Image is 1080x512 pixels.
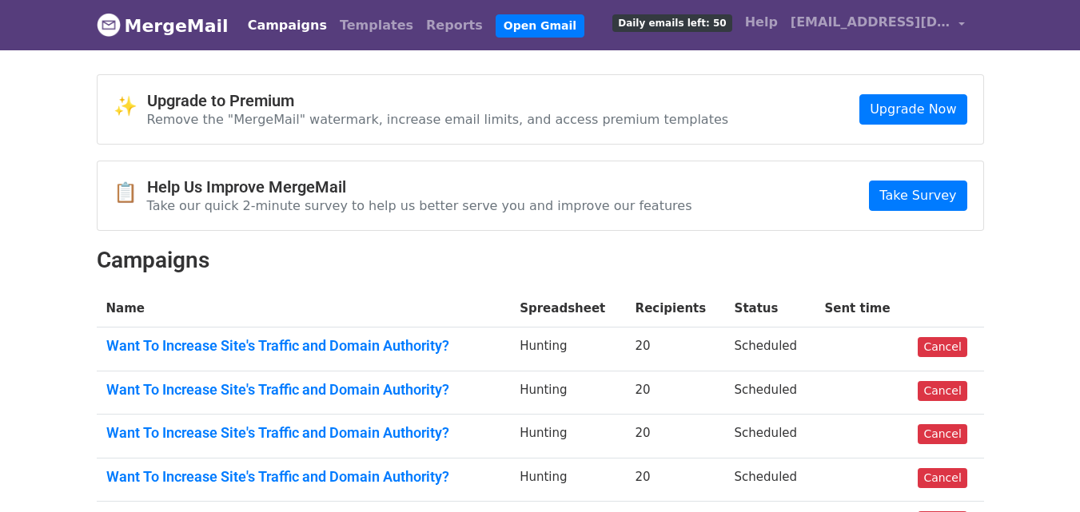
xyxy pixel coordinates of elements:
[147,91,729,110] h4: Upgrade to Premium
[918,468,966,488] a: Cancel
[106,381,501,399] a: Want To Increase Site's Traffic and Domain Authority?
[626,458,725,502] td: 20
[97,13,121,37] img: MergeMail logo
[147,197,692,214] p: Take our quick 2-minute survey to help us better serve you and improve our features
[784,6,971,44] a: [EMAIL_ADDRESS][DOMAIN_NAME]
[241,10,333,42] a: Campaigns
[147,111,729,128] p: Remove the "MergeMail" watermark, increase email limits, and access premium templates
[725,415,815,458] td: Scheduled
[97,247,984,274] h2: Campaigns
[918,424,966,444] a: Cancel
[510,371,625,415] td: Hunting
[725,327,815,371] td: Scheduled
[496,14,584,38] a: Open Gmail
[918,381,966,401] a: Cancel
[739,6,784,38] a: Help
[510,415,625,458] td: Hunting
[510,327,625,371] td: Hunting
[869,181,966,211] a: Take Survey
[626,327,725,371] td: 20
[106,468,501,486] a: Want To Increase Site's Traffic and Domain Authority?
[626,371,725,415] td: 20
[510,290,625,327] th: Spreadsheet
[918,337,966,357] a: Cancel
[725,458,815,502] td: Scheduled
[114,181,147,204] span: 📋
[815,290,908,327] th: Sent time
[725,290,815,327] th: Status
[510,458,625,502] td: Hunting
[791,13,950,32] span: [EMAIL_ADDRESS][DOMAIN_NAME]
[147,177,692,196] h4: Help Us Improve MergeMail
[97,9,229,42] a: MergeMail
[725,371,815,415] td: Scheduled
[859,94,966,125] a: Upgrade Now
[612,14,731,32] span: Daily emails left: 50
[114,95,147,118] span: ✨
[420,10,489,42] a: Reports
[626,290,725,327] th: Recipients
[626,415,725,458] td: 20
[606,6,738,38] a: Daily emails left: 50
[106,337,501,355] a: Want To Increase Site's Traffic and Domain Authority?
[106,424,501,442] a: Want To Increase Site's Traffic and Domain Authority?
[333,10,420,42] a: Templates
[97,290,511,327] th: Name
